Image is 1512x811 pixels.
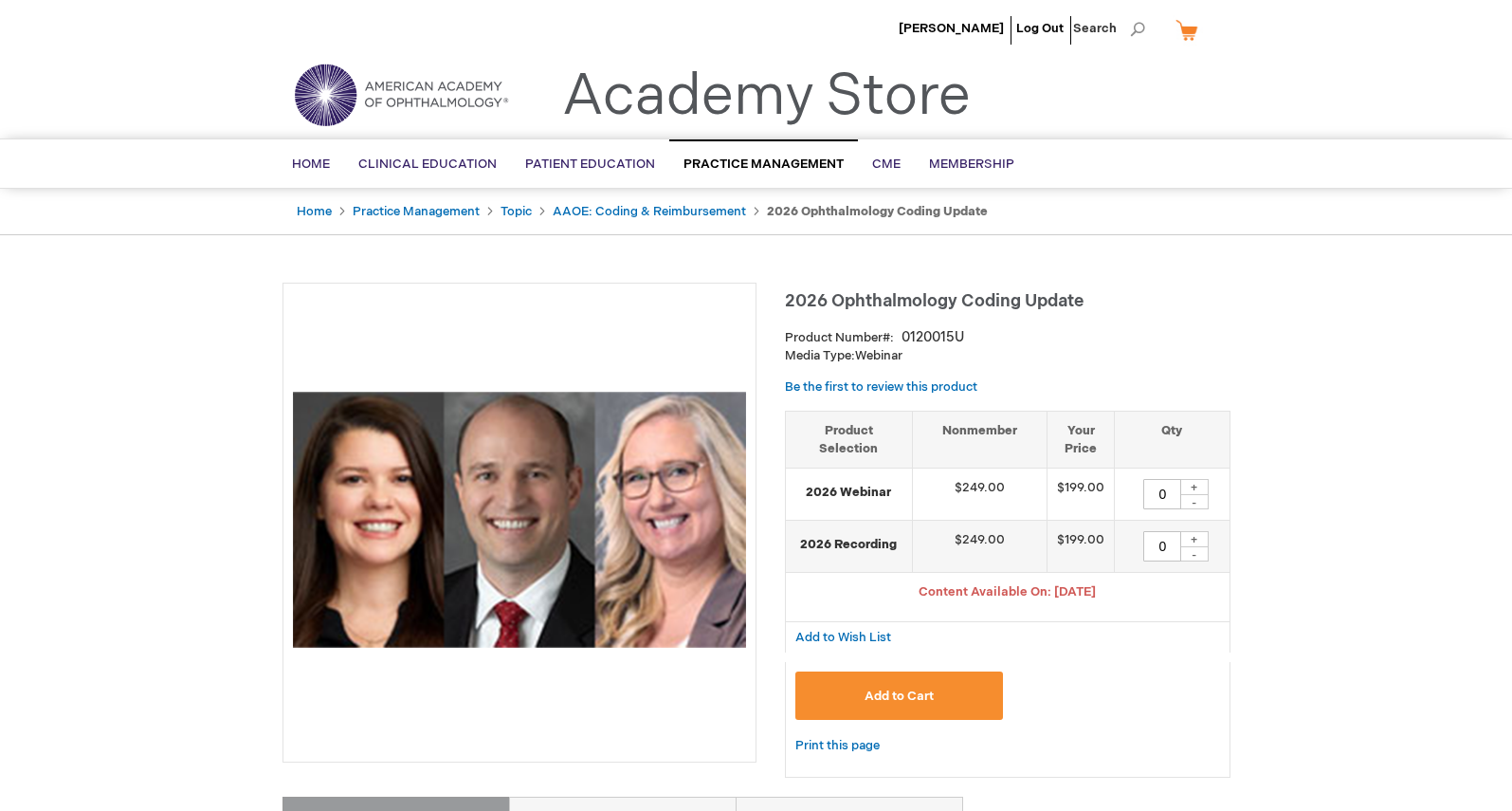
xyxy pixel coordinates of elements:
[872,157,901,172] span: CME
[795,536,902,554] strong: 2026 Recording
[929,157,1014,172] span: Membership
[795,672,1004,720] button: Add to Cart
[1180,479,1209,495] div: +
[795,629,891,645] a: Add to Wish List
[785,330,894,345] strong: Product Number
[1143,479,1181,509] input: Qty
[795,734,880,758] a: Print this page
[919,584,1096,599] span: Content Available On: [DATE]
[912,469,1047,521] td: $249.00
[786,411,913,468] th: Product Selection
[1180,494,1209,509] div: -
[1115,411,1230,468] th: Qty
[785,347,1230,365] p: Webinar
[912,521,1047,573] td: $249.00
[1016,21,1064,36] a: Log Out
[1047,411,1115,468] th: Your Price
[501,204,532,219] a: Topic
[1180,546,1209,562] div: -
[525,157,655,172] span: Patient Education
[297,204,332,219] a: Home
[1047,521,1115,573] td: $199.00
[785,379,977,395] a: Be the first to review this product
[1143,531,1181,562] input: Qty
[1073,9,1145,47] span: Search
[795,484,902,502] strong: 2026 Webinar
[795,630,891,645] span: Add to Wish List
[292,157,330,172] span: Home
[767,204,988,219] strong: 2026 Ophthalmology Coding Update
[865,689,934,704] span: Add to Cart
[293,293,746,746] img: 2026 Ophthalmology Coding Update
[683,157,844,172] span: Practice Management
[358,157,497,172] span: Clinical Education
[562,63,971,131] a: Academy Store
[553,204,746,219] a: AAOE: Coding & Reimbursement
[1047,469,1115,521] td: $199.00
[899,21,1004,36] a: [PERSON_NAME]
[912,411,1047,468] th: Nonmember
[785,291,1084,311] span: 2026 Ophthalmology Coding Update
[785,348,855,363] strong: Media Type:
[1180,531,1209,547] div: +
[353,204,480,219] a: Practice Management
[902,328,964,347] div: 0120015U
